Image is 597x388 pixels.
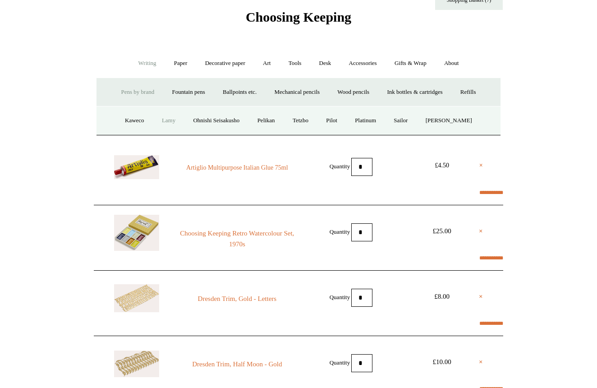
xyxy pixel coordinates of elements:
[166,51,196,75] a: Paper
[285,109,317,133] a: Tetzbo
[330,228,350,235] label: Quantity
[176,293,298,304] a: Dresden Trim, Gold - Letters
[246,9,351,24] span: Choosing Keeping
[215,80,265,104] a: Ballpoints etc.
[154,109,184,133] a: Lamy
[246,17,351,23] a: Choosing Keeping
[197,51,253,75] a: Decorative paper
[452,80,484,104] a: Refills
[422,160,462,171] div: £4.50
[249,109,283,133] a: Pelikan
[176,162,298,173] a: Artiglio Multipurpose Italian Glue 75ml
[266,80,328,104] a: Mechanical pencils
[113,80,163,104] a: Pens by brand
[418,109,480,133] a: [PERSON_NAME]
[330,293,350,300] label: Quantity
[479,226,483,236] a: ×
[114,351,159,377] img: Dresden Trim, Half Moon - Gold
[185,109,248,133] a: Ohnishi Seisakusho
[114,155,159,179] img: Artiglio Multipurpose Italian Glue 75ml
[479,356,483,367] a: ×
[280,51,310,75] a: Tools
[330,162,350,169] label: Quantity
[347,109,384,133] a: Platinum
[341,51,385,75] a: Accessories
[422,226,462,236] div: £25.00
[379,80,450,104] a: Ink bottles & cartridges
[479,291,483,302] a: ×
[176,359,298,370] a: Dresden Trim, Half Moon - Gold
[330,359,350,365] label: Quantity
[386,109,416,133] a: Sailor
[311,51,340,75] a: Desk
[255,51,279,75] a: Art
[329,80,377,104] a: Wood pencils
[386,51,435,75] a: Gifts & Wrap
[422,291,462,302] div: £8.00
[114,215,159,251] img: Choosing Keeping Retro Watercolour Set, 1970s
[130,51,165,75] a: Writing
[422,356,462,367] div: £10.00
[479,160,483,171] a: ×
[164,80,213,104] a: Fountain pens
[176,228,298,249] a: Choosing Keeping Retro Watercolour Set, 1970s
[114,284,159,312] img: Dresden Trim, Gold - Letters
[318,109,345,133] a: Pilot
[436,51,467,75] a: About
[117,109,152,133] a: Kaweco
